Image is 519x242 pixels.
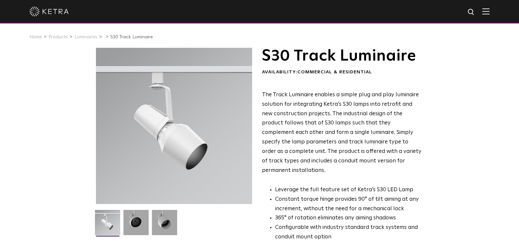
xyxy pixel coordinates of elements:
[48,35,68,39] a: Products
[275,223,421,242] li: Configurable with industry standard track systems and conduit mount option
[95,210,120,240] img: S30-Track-Luminaire-2021-Web-Square
[275,195,421,214] li: Constant torque hinge provides 90° of tilt aiming at any increment, without the need for a mechan...
[262,69,421,76] div: Availability:
[275,185,421,195] li: Leverage the full feature set of Ketra’s S30 LED Lamp
[467,8,475,16] img: search icon
[29,35,42,39] a: Home
[297,70,372,74] span: Commercial & Residential
[110,35,153,39] a: S30 Track Luminaire
[152,210,177,240] img: 9e3d97bd0cf938513d6e
[74,35,97,39] a: Luminaires
[123,210,149,240] img: 3b1b0dc7630e9da69e6b
[482,8,490,14] img: Hamburger%20Nav.svg
[275,214,421,223] li: 365° of rotation eliminates any aiming shadows
[262,92,421,173] span: The Track Luminaire enables a simple plug and play luminaire solution for integrating Ketra’s S30...
[29,7,69,16] img: ketra-logo-2019-white
[262,48,421,64] h1: S30 Track Luminaire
